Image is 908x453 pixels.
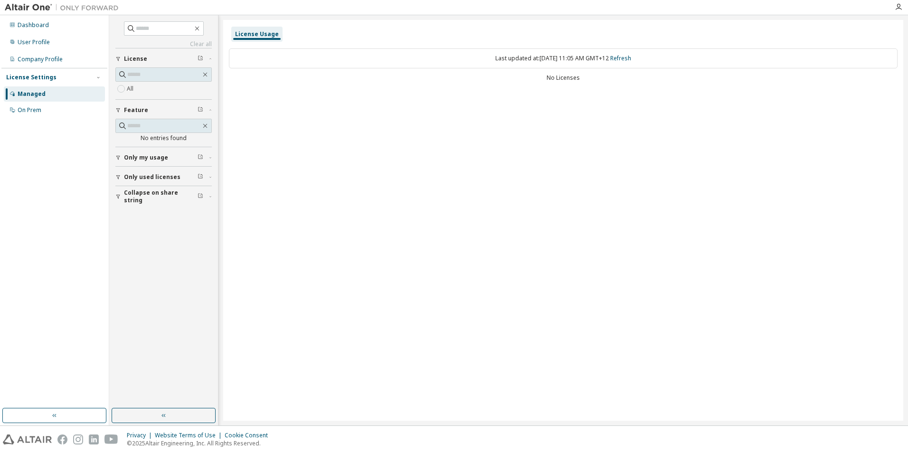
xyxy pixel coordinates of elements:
[115,167,212,188] button: Only used licenses
[115,147,212,168] button: Only my usage
[124,173,180,181] span: Only used licenses
[115,48,212,69] button: License
[18,56,63,63] div: Company Profile
[198,154,203,161] span: Clear filter
[235,30,279,38] div: License Usage
[198,55,203,63] span: Clear filter
[18,21,49,29] div: Dashboard
[127,432,155,439] div: Privacy
[115,134,212,142] div: No entries found
[127,83,135,94] label: All
[155,432,225,439] div: Website Terms of Use
[115,186,212,207] button: Collapse on share string
[124,55,147,63] span: License
[124,106,148,114] span: Feature
[104,434,118,444] img: youtube.svg
[3,434,52,444] img: altair_logo.svg
[610,54,631,62] a: Refresh
[198,106,203,114] span: Clear filter
[18,90,46,98] div: Managed
[229,48,898,68] div: Last updated at: [DATE] 11:05 AM GMT+12
[57,434,67,444] img: facebook.svg
[124,189,198,204] span: Collapse on share string
[198,193,203,200] span: Clear filter
[229,74,898,82] div: No Licenses
[18,106,41,114] div: On Prem
[198,173,203,181] span: Clear filter
[18,38,50,46] div: User Profile
[73,434,83,444] img: instagram.svg
[115,40,212,48] a: Clear all
[6,74,57,81] div: License Settings
[225,432,274,439] div: Cookie Consent
[127,439,274,447] p: © 2025 Altair Engineering, Inc. All Rights Reserved.
[124,154,168,161] span: Only my usage
[115,100,212,121] button: Feature
[5,3,123,12] img: Altair One
[89,434,99,444] img: linkedin.svg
